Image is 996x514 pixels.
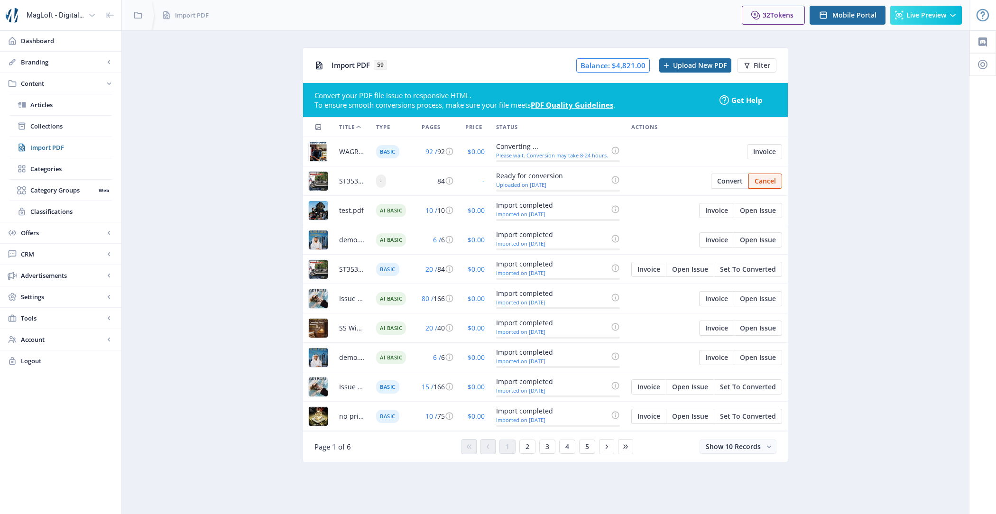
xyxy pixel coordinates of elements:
[9,94,112,115] a: Articles
[748,175,782,184] a: Edit page
[468,147,485,156] span: $0.00
[531,100,613,110] a: PDF Quality Guidelines
[422,293,454,304] div: 166
[496,317,608,329] div: Import completed
[740,236,776,244] span: Open Issue
[309,348,328,367] img: 7009ee87-6eca-45fd-ad4c-3c5fea61f602.jpg
[496,329,608,335] div: Imported on [DATE]
[309,377,328,396] img: 40d4bfd7-21f1-4f50-982a-42d622fd26fa.jpg
[468,323,485,332] span: $0.00
[755,177,776,185] span: Cancel
[465,121,482,133] span: Price
[637,266,660,273] span: Invoice
[496,211,608,217] div: Imported on [DATE]
[422,175,454,187] div: 84
[740,324,776,332] span: Open Issue
[714,409,782,424] button: Set To Converted
[496,405,608,417] div: Import completed
[425,412,437,421] span: 10 /
[468,353,485,362] span: $0.00
[890,6,962,25] button: Live Preview
[496,229,608,240] div: Import completed
[519,440,535,454] button: 2
[339,234,365,246] span: demo.pdf
[6,8,21,23] img: properties.app_icon.png
[496,240,608,247] div: Imported on [DATE]
[711,175,748,184] a: Edit page
[309,319,328,338] img: 2352ad74-d5d0-4fb4-a779-b97abe6f0605.jpg
[631,379,666,395] button: Invoice
[666,409,714,424] button: Open Issue
[699,291,734,306] button: Invoice
[376,380,399,394] span: Basic
[734,205,782,214] a: Edit page
[714,411,782,420] a: Edit page
[810,6,885,25] button: Mobile Portal
[30,143,112,152] span: Import PDF
[770,10,793,19] span: Tokens
[714,264,782,273] a: Edit page
[468,382,485,391] span: $0.00
[496,258,608,270] div: Import completed
[659,58,731,73] button: Upload New PDF
[339,293,365,304] span: Issue 35-[PERSON_NAME] (1).pdf
[422,146,454,157] div: 92
[747,144,782,159] button: Invoice
[468,294,485,303] span: $0.00
[27,5,84,26] div: MagLoft - Digital Magazine
[314,442,351,451] span: Page 1 of 6
[699,293,734,302] a: Edit page
[376,292,406,305] span: AI Basic
[422,352,454,363] div: 6
[832,11,876,19] span: Mobile Portal
[699,321,734,336] button: Invoice
[422,264,454,275] div: 84
[21,249,104,259] span: CRM
[425,206,437,215] span: 10 /
[748,174,782,189] button: Cancel
[666,379,714,395] button: Open Issue
[740,354,776,361] span: Open Issue
[21,292,104,302] span: Settings
[376,321,406,335] span: AI Basic
[705,354,728,361] span: Invoice
[526,443,529,450] span: 2
[734,352,782,361] a: Edit page
[700,440,776,454] button: Show 10 Records
[468,235,485,244] span: $0.00
[374,60,387,70] span: 59
[699,234,734,243] a: Edit page
[720,266,776,273] span: Set To Converted
[699,352,734,361] a: Edit page
[637,383,660,391] span: Invoice
[468,412,485,421] span: $0.00
[734,232,782,248] button: Open Issue
[482,176,485,185] span: -
[314,100,712,110] div: To ensure smooth conversions process, make sure your file meets .
[339,352,365,363] span: demo.pdf
[21,356,114,366] span: Logout
[666,262,714,277] button: Open Issue
[496,417,608,423] div: Imported on [DATE]
[666,411,714,420] a: Edit page
[30,207,112,216] span: Classifications
[339,411,365,422] span: no-price-list-20250403133341.pdf
[30,121,112,131] span: Collections
[717,177,743,185] span: Convert
[422,381,454,393] div: 166
[309,230,328,249] img: 8c3137c1-0e5c-4150-9ef0-12a45721dabb.jpg
[21,79,104,88] span: Content
[339,381,365,393] span: Issue 35-[PERSON_NAME] (1).pdf
[576,58,650,73] span: Balance: $4,821.00
[705,207,728,214] span: Invoice
[499,440,516,454] button: 1
[9,201,112,222] a: Classifications
[422,411,454,422] div: 75
[585,443,589,450] span: 5
[496,299,608,305] div: Imported on [DATE]
[699,350,734,365] button: Invoice
[631,121,658,133] span: Actions
[9,116,112,137] a: Collections
[742,6,805,25] button: 32Tokens
[734,293,782,302] a: Edit page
